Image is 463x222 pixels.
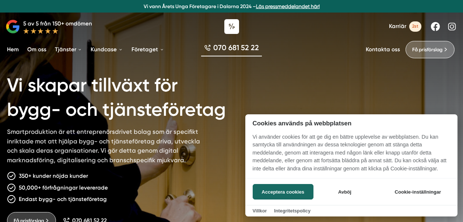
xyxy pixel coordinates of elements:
[245,133,457,178] p: Vi använder cookies för att ge dig en bättre upplevelse av webbplatsen. Du kan samtycka till anvä...
[253,208,267,214] a: Villkor
[253,184,313,200] button: Acceptera cookies
[245,120,457,127] h2: Cookies används på webbplatsen
[386,184,450,200] button: Cookie-inställningar
[315,184,374,200] button: Avböj
[274,208,311,214] a: Integritetspolicy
